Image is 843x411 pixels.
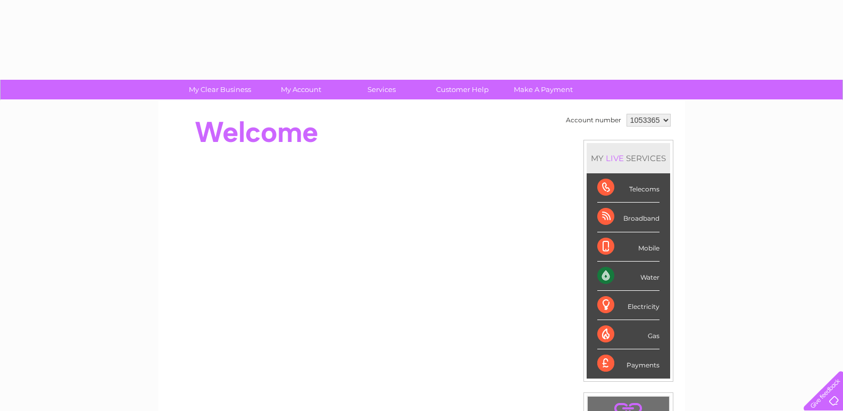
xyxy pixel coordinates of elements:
a: Make A Payment [499,80,587,99]
div: Telecoms [597,173,660,203]
div: Gas [597,320,660,349]
div: Broadband [597,203,660,232]
div: Water [597,262,660,291]
div: LIVE [604,153,626,163]
div: Mobile [597,232,660,262]
a: My Clear Business [176,80,264,99]
div: Electricity [597,291,660,320]
div: Payments [597,349,660,378]
a: Services [338,80,425,99]
a: Customer Help [419,80,506,99]
div: MY SERVICES [587,143,670,173]
td: Account number [563,111,624,129]
a: My Account [257,80,345,99]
